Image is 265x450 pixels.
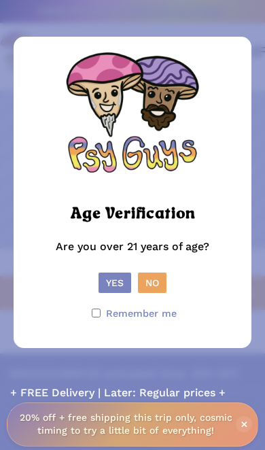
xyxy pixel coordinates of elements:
[106,304,177,323] span: Remember me
[27,237,238,273] p: Are you over 21 years of age?
[71,203,195,226] h2: Age Verification
[92,309,101,317] input: Remember me
[236,416,252,432] span: ×
[65,50,200,186] img: PsyGuys
[99,273,131,293] button: Yes
[20,412,232,436] strong: 20% off + free shipping this trip only, cosmic timing to try a little bit of everything!
[138,273,166,293] button: No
